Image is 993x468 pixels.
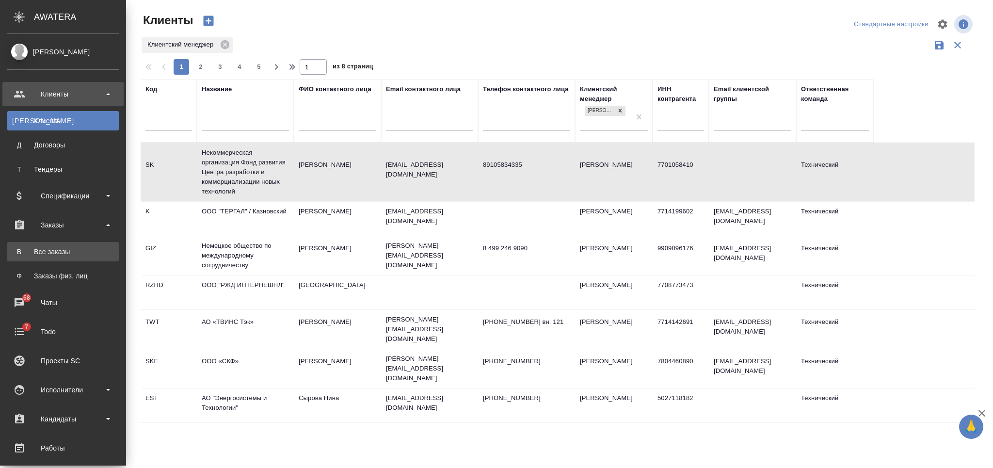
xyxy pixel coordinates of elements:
[7,160,119,179] a: ТТендеры
[294,312,381,346] td: [PERSON_NAME]
[197,202,294,236] td: ООО "ТЕРГАЛ" / Казновский
[653,352,709,386] td: 7804460890
[653,312,709,346] td: 7714142691
[7,218,119,232] div: Заказы
[294,202,381,236] td: [PERSON_NAME]
[575,423,653,457] td: [PERSON_NAME]
[232,62,247,72] span: 4
[796,239,874,273] td: Технический
[796,312,874,346] td: Технический
[709,312,796,346] td: [EMAIL_ADDRESS][DOMAIN_NAME]
[386,160,473,179] p: [EMAIL_ADDRESS][DOMAIN_NAME]
[197,312,294,346] td: АО «ТВИНС Тэк»
[294,423,381,457] td: [PERSON_NAME]
[12,164,114,174] div: Тендеры
[2,320,124,344] a: 7Todo
[575,312,653,346] td: [PERSON_NAME]
[141,239,197,273] td: GIZ
[714,84,791,104] div: Email клиентской группы
[653,275,709,309] td: 7708773473
[251,62,267,72] span: 5
[386,84,461,94] div: Email контактного лица
[212,62,228,72] span: 3
[294,388,381,422] td: Сырова Нина
[796,202,874,236] td: Технический
[7,266,119,286] a: ФЗаказы физ. лиц
[141,202,197,236] td: K
[193,62,208,72] span: 2
[653,155,709,189] td: 7701058410
[7,324,119,339] div: Todo
[796,155,874,189] td: Технический
[197,388,294,422] td: АО "Энергосистемы и Технологии"
[2,290,124,315] a: 58Чаты
[141,155,197,189] td: SK
[202,84,232,94] div: Название
[7,412,119,426] div: Кандидаты
[585,106,615,116] div: [PERSON_NAME]
[801,84,869,104] div: Ответственная команда
[796,275,874,309] td: Технический
[930,36,948,54] button: Сохранить фильтры
[386,207,473,226] p: [EMAIL_ADDRESS][DOMAIN_NAME]
[580,84,648,104] div: Клиентский менеджер
[197,352,294,386] td: ООО «СКФ»
[12,116,114,126] div: Клиенты
[7,242,119,261] a: ВВсе заказы
[197,423,294,457] td: ООО «Нефтегазовые инновации»
[483,317,570,327] p: [PHONE_NUMBER] вн. 121
[851,17,931,32] div: split button
[294,352,381,386] td: [PERSON_NAME]
[7,47,119,57] div: [PERSON_NAME]
[963,417,979,437] span: 🙏
[483,160,570,170] p: 89105834335
[386,315,473,344] p: [PERSON_NAME][EMAIL_ADDRESS][DOMAIN_NAME]
[7,441,119,455] div: Работы
[333,61,373,75] span: из 8 страниц
[386,393,473,413] p: [EMAIL_ADDRESS][DOMAIN_NAME]
[197,236,294,275] td: Немецкое общество по международному сотрудничеству
[12,271,114,281] div: Заказы физ. лиц
[653,239,709,273] td: 9909096176
[584,105,626,117] div: Никифорова Валерия
[653,423,709,457] td: 7728748450
[386,354,473,383] p: [PERSON_NAME][EMAIL_ADDRESS][DOMAIN_NAME]
[294,275,381,309] td: [GEOGRAPHIC_DATA]
[197,143,294,201] td: Некоммерческая организация Фонд развития Центра разработки и коммерциализации новых технологий
[959,415,983,439] button: 🙏
[7,135,119,155] a: ДДоговоры
[7,87,119,101] div: Клиенты
[232,59,247,75] button: 4
[709,239,796,273] td: [EMAIL_ADDRESS][DOMAIN_NAME]
[17,293,36,303] span: 58
[294,239,381,273] td: [PERSON_NAME]
[931,13,954,36] span: Настроить таблицу
[796,423,874,457] td: Технический
[575,388,653,422] td: [PERSON_NAME]
[386,241,473,270] p: [PERSON_NAME][EMAIL_ADDRESS][DOMAIN_NAME]
[197,275,294,309] td: ООО "РЖД ИНТЕРНЕШНЛ"
[575,352,653,386] td: [PERSON_NAME]
[142,37,233,53] div: Клиентский менеджер
[796,388,874,422] td: Технический
[299,84,371,94] div: ФИО контактного лица
[483,84,569,94] div: Телефон контактного лица
[954,15,975,33] span: Посмотреть информацию
[2,436,124,460] a: Работы
[212,59,228,75] button: 3
[483,393,570,403] p: [PHONE_NUMBER]
[193,59,208,75] button: 2
[653,388,709,422] td: 5027118182
[575,155,653,189] td: [PERSON_NAME]
[386,428,473,447] p: [EMAIL_ADDRESS][DOMAIN_NAME]
[709,352,796,386] td: [EMAIL_ADDRESS][DOMAIN_NAME]
[19,322,34,332] span: 7
[141,423,197,457] td: NIN
[7,354,119,368] div: Проекты SC
[709,202,796,236] td: [EMAIL_ADDRESS][DOMAIN_NAME]
[483,356,570,366] p: [PHONE_NUMBER]
[141,13,193,28] span: Клиенты
[141,388,197,422] td: EST
[34,7,126,27] div: AWATERA
[251,59,267,75] button: 5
